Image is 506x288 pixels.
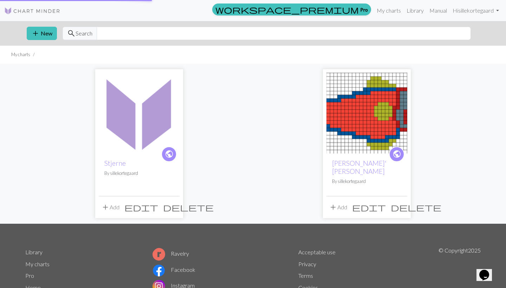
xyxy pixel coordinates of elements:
a: Ravelry [153,250,189,257]
li: My charts [11,51,30,58]
img: Ravelry logo [153,248,165,261]
a: Pro [212,4,371,15]
span: Search [76,29,92,38]
img: Facebook logo [153,264,165,277]
span: add [101,202,110,212]
p: By sillekortegaard [332,178,402,185]
button: Delete [388,201,444,214]
button: Delete [161,201,216,214]
img: Logo [4,7,60,15]
span: delete [163,202,214,212]
span: add [31,28,40,38]
a: public [389,146,404,162]
i: Edit [124,203,158,211]
a: Acceptable use [298,249,336,255]
a: Facebook [153,266,195,273]
button: New [27,27,57,40]
a: Stjerner [99,109,180,116]
a: Manual [427,4,450,18]
i: Edit [352,203,386,211]
span: workspace_premium [215,5,359,14]
a: Hisillekortegaard [450,4,502,18]
a: Library [404,4,427,18]
a: My charts [374,4,404,18]
button: Edit [350,201,388,214]
a: My charts [25,261,50,267]
span: delete [391,202,441,212]
a: Privacy [298,261,316,267]
a: Terms [298,272,313,279]
a: Pro [25,272,34,279]
button: Add [99,201,122,214]
img: Tobias' fisk [326,73,407,153]
img: Stjerner [99,73,180,153]
iframe: chat widget [476,260,499,281]
p: By sillekortegaard [104,170,174,177]
span: public [165,149,174,159]
a: Stjerne [104,159,126,167]
button: Edit [122,201,161,214]
span: public [393,149,401,159]
button: Add [326,201,350,214]
a: public [161,146,177,162]
a: Tobias' fisk [326,109,407,116]
span: edit [124,202,158,212]
a: Library [25,249,43,255]
i: public [165,147,174,161]
span: edit [352,202,386,212]
a: [PERSON_NAME]' [PERSON_NAME] [332,159,387,175]
i: public [393,147,401,161]
span: search [67,28,76,38]
span: add [329,202,337,212]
